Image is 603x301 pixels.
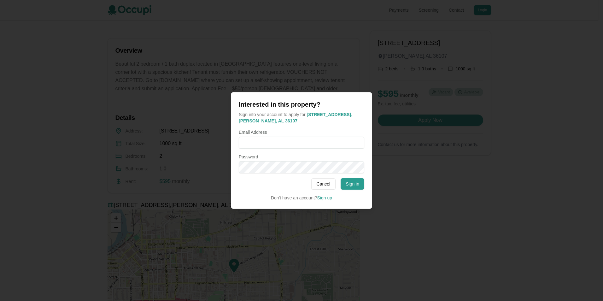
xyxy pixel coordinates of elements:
[239,154,364,160] label: Password
[317,195,332,200] a: Sign up
[239,129,364,135] label: Email Address
[239,111,364,124] p: Sign into your account to apply for
[311,178,336,190] button: Cancel
[239,100,364,109] h2: Interested in this property?
[341,178,364,190] button: Sign in
[271,195,317,200] span: Don't have an account?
